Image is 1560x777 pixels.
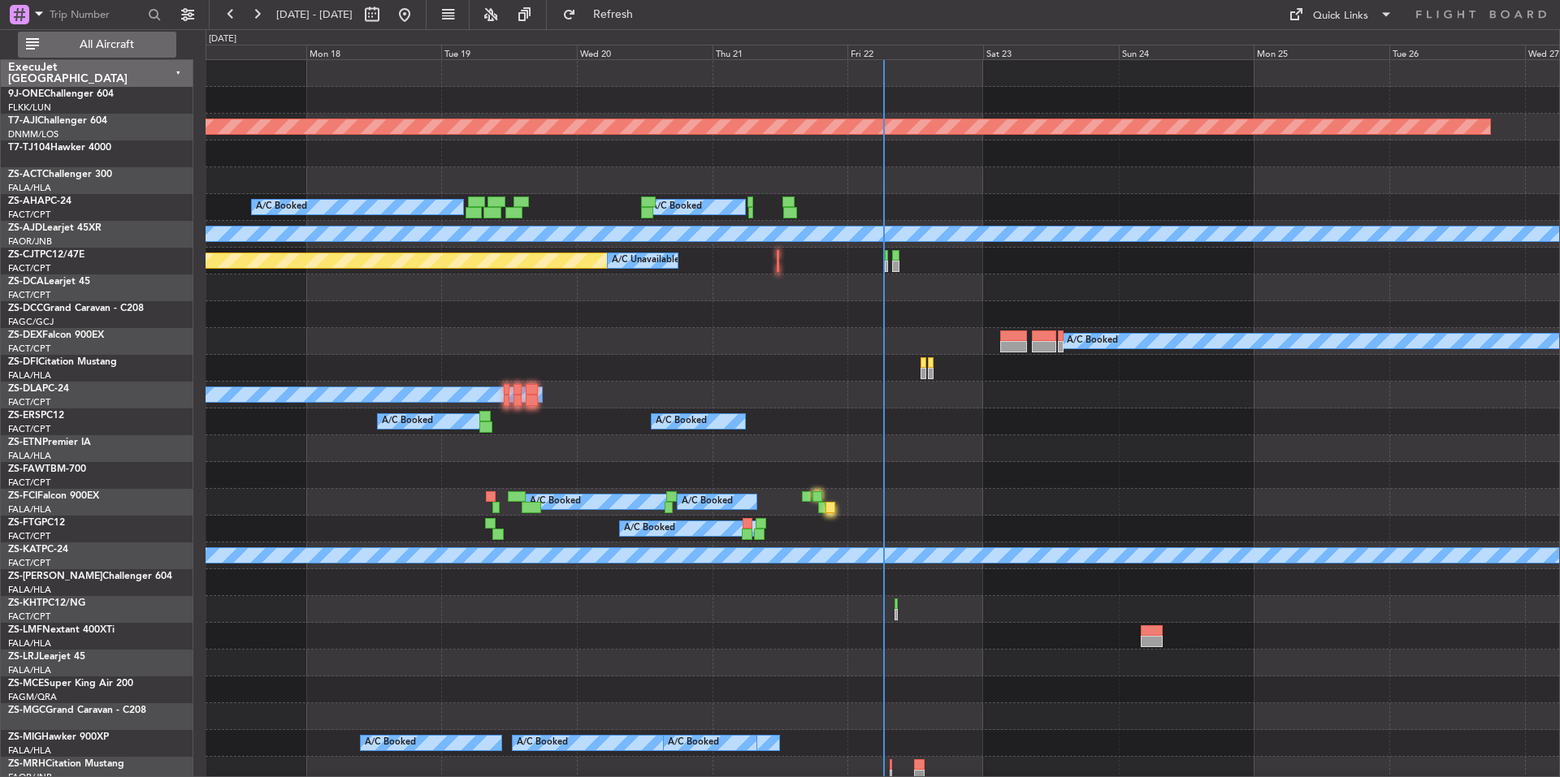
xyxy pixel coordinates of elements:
a: ZS-MGCGrand Caravan - C208 [8,706,146,715]
a: ZS-FCIFalcon 900EX [8,491,99,501]
span: ZS-KHT [8,598,42,608]
a: FACT/CPT [8,557,50,569]
span: T7-AJI [8,116,37,126]
div: Mon 25 [1254,45,1389,59]
a: FALA/HLA [8,503,51,516]
a: ZS-DLAPC-24 [8,384,69,394]
a: ZS-LRJLearjet 45 [8,652,85,662]
div: A/C Booked [382,409,433,434]
span: ZS-AJD [8,223,42,233]
input: Trip Number [50,2,143,27]
span: ZS-FAW [8,464,45,474]
span: ZS-FTG [8,518,41,528]
div: A/C Booked [624,516,675,541]
a: FACT/CPT [8,530,50,542]
div: A/C Booked [517,731,568,755]
a: FACT/CPT [8,289,50,301]
div: Sun 24 [1119,45,1254,59]
a: ZS-MIGHawker 900XP [8,732,109,742]
a: FAGM/QRA [8,691,57,703]
span: ZS-LMF [8,625,42,635]
span: ZS-LRJ [8,652,39,662]
div: Sun 17 [171,45,306,59]
a: ZS-CJTPC12/47E [8,250,84,260]
a: ZS-AHAPC-24 [8,196,71,206]
a: ZS-AJDLearjet 45XR [8,223,102,233]
div: Tue 26 [1389,45,1525,59]
a: ZS-ETNPremier IA [8,438,91,447]
button: Refresh [555,2,652,28]
a: FACT/CPT [8,262,50,274]
span: ZS-DFI [8,357,38,367]
div: A/C Booked [365,731,416,755]
a: ZS-KHTPC12/NG [8,598,85,608]
span: ZS-MGC [8,706,45,715]
div: Sat 23 [983,45,1119,59]
div: Wed 20 [577,45,713,59]
span: ZS-MIG [8,732,41,742]
div: Tue 19 [441,45,577,59]
span: Refresh [579,9,648,20]
a: FACT/CPT [8,396,50,408]
div: A/C Unavailable [612,248,679,273]
a: FACT/CPT [8,423,50,435]
a: ZS-FAWTBM-700 [8,464,86,474]
span: ZS-ETN [8,438,42,447]
a: FALA/HLA [8,182,51,194]
span: ZS-DEX [8,330,42,340]
a: FALA/HLA [8,664,51,676]
div: Thu 21 [713,45,848,59]
a: FLKK/LUN [8,101,51,114]
a: ZS-DFICitation Mustang [8,357,117,367]
a: T7-TJ104Hawker 4000 [8,143,111,153]
a: FAOR/JNB [8,235,52,248]
a: ZS-ERSPC12 [8,411,64,421]
div: A/C Booked [682,490,733,514]
button: Quick Links [1280,2,1401,28]
a: FACT/CPT [8,611,50,623]
span: ZS-ACT [8,170,42,179]
a: T7-AJIChallenger 604 [8,116,107,126]
a: ZS-LMFNextant 400XTi [8,625,115,635]
div: A/C Booked [668,731,719,755]
a: FALA/HLA [8,450,51,462]
span: ZS-CJT [8,250,40,260]
span: ZS-ERS [8,411,41,421]
a: FACT/CPT [8,209,50,221]
a: FAGC/GCJ [8,316,54,328]
span: ZS-MCE [8,679,44,689]
span: ZS-DLA [8,384,42,394]
a: ZS-MCESuper King Air 200 [8,679,133,689]
div: A/C Booked [256,195,307,219]
span: All Aircraft [42,39,171,50]
span: T7-TJ104 [8,143,50,153]
a: ZS-[PERSON_NAME]Challenger 604 [8,572,172,581]
div: [DATE] [209,32,236,46]
a: ZS-DEXFalcon 900EX [8,330,104,340]
div: A/C Booked [651,195,702,219]
a: FALA/HLA [8,584,51,596]
span: ZS-DCA [8,277,44,287]
a: ZS-ACTChallenger 300 [8,170,112,179]
a: FACT/CPT [8,477,50,489]
a: ZS-DCALearjet 45 [8,277,90,287]
div: A/C Booked [1067,329,1118,353]
div: Fri 22 [847,45,983,59]
span: ZS-DCC [8,304,43,313]
a: FALA/HLA [8,745,51,757]
span: 9J-ONE [8,89,44,99]
span: ZS-MRH [8,759,45,769]
div: Quick Links [1313,8,1368,24]
a: FALA/HLA [8,369,51,382]
a: 9J-ONEChallenger 604 [8,89,114,99]
span: [DATE] - [DATE] [276,7,353,22]
a: FACT/CPT [8,343,50,355]
span: ZS-[PERSON_NAME] [8,572,102,581]
a: ZS-KATPC-24 [8,545,68,555]
div: Mon 18 [306,45,442,59]
div: A/C Booked [530,490,581,514]
span: ZS-KAT [8,545,41,555]
a: FALA/HLA [8,637,51,650]
button: All Aircraft [18,32,176,58]
a: ZS-MRHCitation Mustang [8,759,124,769]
